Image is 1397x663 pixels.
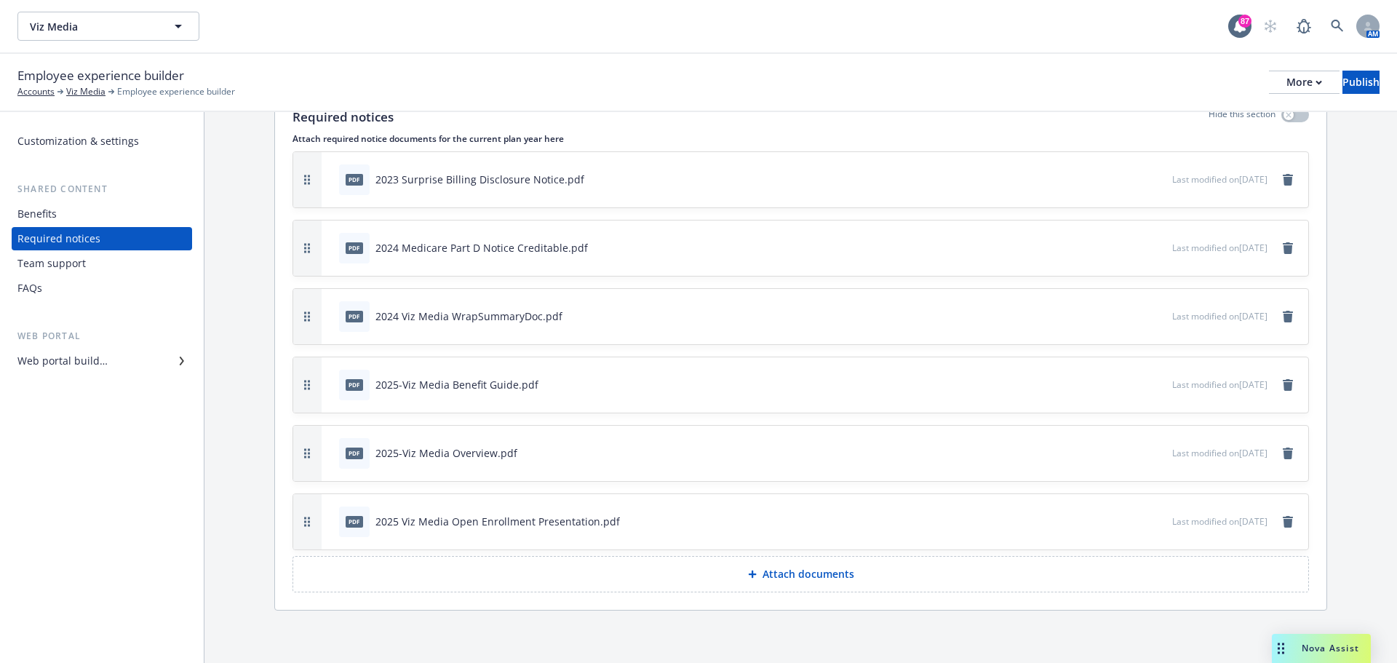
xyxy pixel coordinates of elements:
span: Employee experience builder [17,66,184,85]
span: Viz Media [30,19,156,34]
div: Web portal [12,329,192,344]
a: Customization & settings [12,130,192,153]
span: Nova Assist [1302,642,1359,654]
a: remove [1279,171,1297,188]
span: Last modified on [DATE] [1172,378,1267,391]
span: pdf [346,379,363,390]
span: Last modified on [DATE] [1172,173,1267,186]
div: Benefits [17,202,57,226]
a: Start snowing [1256,12,1285,41]
a: Benefits [12,202,192,226]
div: Customization & settings [17,130,139,153]
p: Attach required notice documents for the current plan year here [292,132,1309,145]
a: Report a Bug [1289,12,1318,41]
div: 2025 Viz Media Open Enrollment Presentation.pdf [375,514,620,529]
button: preview file [1153,172,1166,187]
a: remove [1279,239,1297,257]
span: Last modified on [DATE] [1172,242,1267,254]
button: Viz Media [17,12,199,41]
div: 87 [1238,15,1251,28]
a: Search [1323,12,1352,41]
button: download file [1130,309,1142,324]
span: Employee experience builder [117,85,235,98]
button: Attach documents [292,556,1309,592]
div: Team support [17,252,86,275]
a: Team support [12,252,192,275]
div: Publish [1342,71,1380,93]
div: 2024 Viz Media WrapSummaryDoc.pdf [375,309,562,324]
button: download file [1130,445,1142,461]
button: Nova Assist [1272,634,1371,663]
span: Last modified on [DATE] [1172,515,1267,528]
a: remove [1279,376,1297,394]
button: download file [1130,172,1142,187]
a: FAQs [12,277,192,300]
a: Viz Media [66,85,106,98]
div: 2025-Viz Media Benefit Guide.pdf [375,377,538,392]
button: download file [1130,377,1142,392]
button: Publish [1342,71,1380,94]
div: Drag to move [1272,634,1290,663]
span: pdf [346,448,363,458]
p: Required notices [292,108,394,127]
div: Shared content [12,182,192,196]
span: pdf [346,311,363,322]
span: Last modified on [DATE] [1172,310,1267,322]
button: preview file [1153,445,1166,461]
div: 2025-Viz Media Overview.pdf [375,445,517,461]
button: preview file [1153,309,1166,324]
button: preview file [1153,377,1166,392]
span: pdf [346,242,363,253]
p: Attach documents [763,567,854,581]
span: pdf [346,516,363,527]
button: download file [1130,514,1142,529]
div: 2024 Medicare Part D Notice Creditable.pdf [375,240,588,255]
div: FAQs [17,277,42,300]
div: More [1286,71,1322,93]
a: Accounts [17,85,55,98]
a: remove [1279,513,1297,531]
a: remove [1279,445,1297,462]
button: More [1269,71,1340,94]
div: Required notices [17,227,100,250]
button: download file [1130,240,1142,255]
span: pdf [346,174,363,185]
p: Hide this section [1209,108,1275,127]
div: Web portal builder [17,349,108,373]
button: preview file [1153,240,1166,255]
div: 2023 Surprise Billing Disclosure Notice.pdf [375,172,584,187]
span: Last modified on [DATE] [1172,447,1267,459]
a: Required notices [12,227,192,250]
button: preview file [1153,514,1166,529]
a: Web portal builder [12,349,192,373]
a: remove [1279,308,1297,325]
